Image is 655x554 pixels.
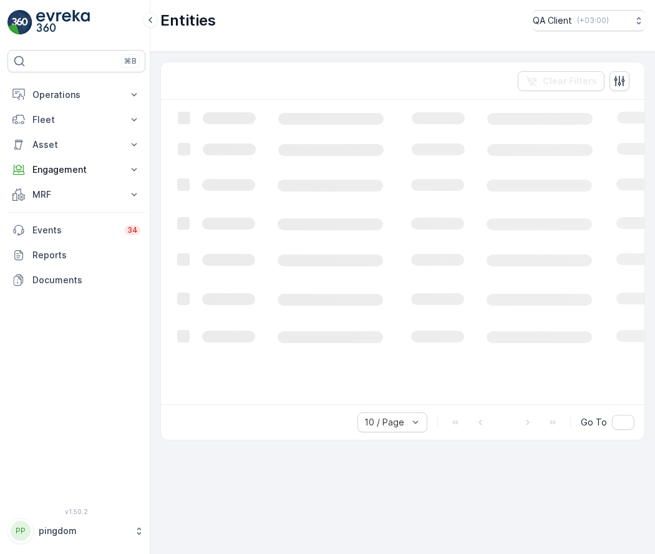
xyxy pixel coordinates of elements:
img: logo [7,10,32,35]
img: logo_light-DOdMpM7g.png [36,10,90,35]
p: Fleet [32,114,120,126]
p: ( +03:00 ) [577,16,609,26]
p: QA Client [533,14,572,27]
p: ⌘B [124,56,137,66]
p: pingdom [39,525,128,537]
button: Clear Filters [518,71,604,91]
button: Fleet [7,107,145,132]
button: QA Client(+03:00) [533,10,645,31]
p: Clear Filters [543,75,597,87]
p: Documents [32,274,140,286]
p: 34 [127,225,138,235]
a: Reports [7,243,145,268]
span: Go To [581,416,607,429]
button: Engagement [7,157,145,182]
p: Reports [32,249,140,261]
p: Entities [160,11,216,31]
div: PP [11,521,31,541]
button: PPpingdom [7,518,145,544]
p: MRF [32,188,120,201]
a: Events34 [7,218,145,243]
p: Events [32,224,117,236]
button: MRF [7,182,145,207]
button: Operations [7,82,145,107]
p: Engagement [32,163,120,176]
button: Asset [7,132,145,157]
a: Documents [7,268,145,293]
p: Operations [32,89,120,101]
p: Asset [32,138,120,151]
span: v 1.50.2 [7,508,145,515]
